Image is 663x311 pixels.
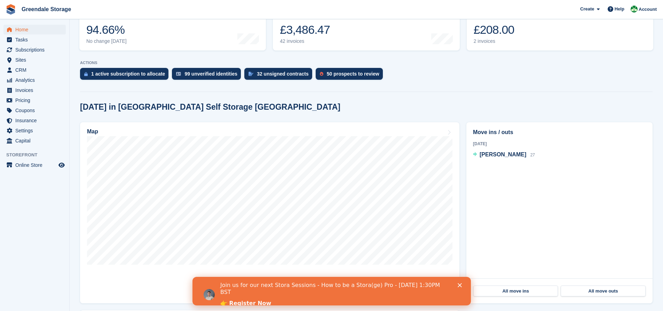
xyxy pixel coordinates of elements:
[244,68,316,83] a: 32 unsigned contracts
[3,106,66,115] a: menu
[3,35,66,45] a: menu
[15,45,57,55] span: Subscriptions
[176,72,181,76] img: verify_identity-adf6edd0f0f0b5bbfe63781bf79b02c33cf7c696d77639b501bdc392416b5a36.svg
[257,71,309,77] div: 32 unsigned contracts
[15,106,57,115] span: Coupons
[327,71,379,77] div: 50 prospects to review
[15,85,57,95] span: Invoices
[15,75,57,85] span: Analytics
[615,6,624,13] span: Help
[3,65,66,75] a: menu
[474,38,521,44] div: 2 invoices
[15,136,57,146] span: Capital
[265,6,272,10] div: Close
[15,126,57,135] span: Settings
[474,23,521,37] div: £208.00
[3,55,66,65] a: menu
[473,141,646,147] div: [DATE]
[15,65,57,75] span: CRM
[15,35,57,45] span: Tasks
[84,72,88,76] img: active_subscription_to_allocate_icon-d502201f5373d7db506a760aba3b589e785aa758c864c3986d89f69b8ff3...
[561,286,645,297] a: All move outs
[3,45,66,55] a: menu
[80,68,172,83] a: 1 active subscription to allocate
[280,38,332,44] div: 42 invoices
[639,6,657,13] span: Account
[280,23,332,37] div: £3,486.47
[57,161,66,169] a: Preview store
[3,25,66,34] a: menu
[91,71,165,77] div: 1 active subscription to allocate
[530,153,535,157] span: 27
[3,126,66,135] a: menu
[3,136,66,146] a: menu
[19,3,74,15] a: Greendale Storage
[3,116,66,125] a: menu
[6,151,69,158] span: Storefront
[86,23,127,37] div: 94.66%
[15,95,57,105] span: Pricing
[184,71,237,77] div: 99 unverified identities
[172,68,244,83] a: 99 unverified identities
[79,6,266,50] a: Occupancy 94.66% No change [DATE]
[248,72,253,76] img: contract_signature_icon-13c848040528278c33f63329250d36e43548de30e8caae1d1a13099fd9432cc5.svg
[631,6,638,13] img: Jon
[473,286,558,297] a: All move ins
[6,4,16,15] img: stora-icon-8386f47178a22dfd0bd8f6a31ec36ba5ce8667c1dd55bd0f319d3a0aa187defe.svg
[80,102,340,112] h2: [DATE] in [GEOGRAPHIC_DATA] Self Storage [GEOGRAPHIC_DATA]
[15,116,57,125] span: Insurance
[3,85,66,95] a: menu
[467,6,653,50] a: Awaiting payment £208.00 2 invoices
[3,75,66,85] a: menu
[273,6,459,50] a: Month-to-date sales £3,486.47 42 invoices
[473,150,535,160] a: [PERSON_NAME] 27
[28,23,79,31] a: 👉 Register Now
[15,55,57,65] span: Sites
[86,38,127,44] div: No change [DATE]
[3,95,66,105] a: menu
[320,72,323,76] img: prospect-51fa495bee0391a8d652442698ab0144808aea92771e9ea1ae160a38d050c398.svg
[316,68,386,83] a: 50 prospects to review
[192,277,471,305] iframe: Intercom live chat banner
[80,61,653,65] p: ACTIONS
[15,25,57,34] span: Home
[473,128,646,137] h2: Move ins / outs
[480,151,526,157] span: [PERSON_NAME]
[87,129,98,135] h2: Map
[80,122,459,303] a: Map
[580,6,594,13] span: Create
[15,160,57,170] span: Online Store
[3,160,66,170] a: menu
